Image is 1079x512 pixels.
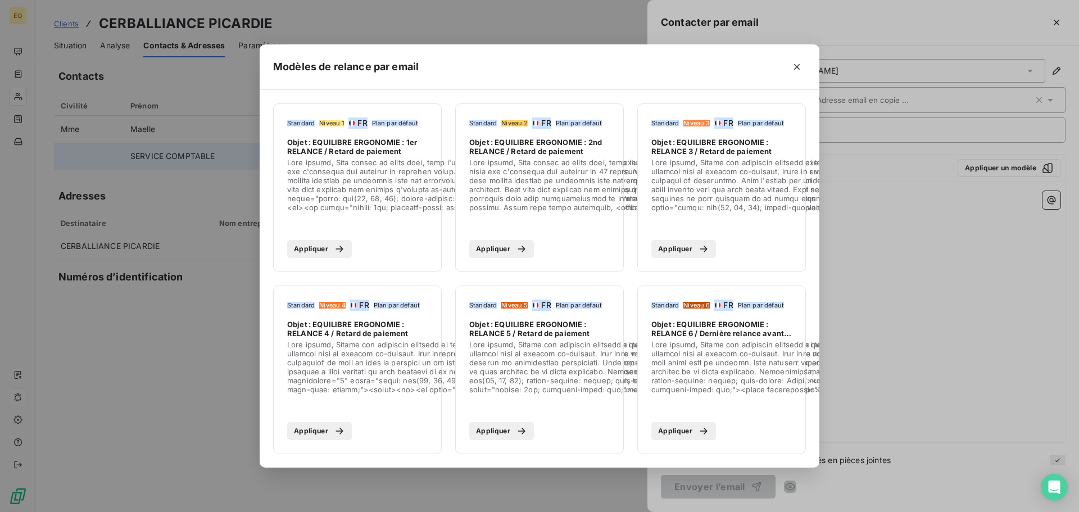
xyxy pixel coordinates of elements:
span: Objet : EQUILIBRE ERGONOMIE : RELANCE 4 / Retard de paiement [287,320,428,338]
span: Standard [469,302,497,309]
span: Lore ipsumd, Sita consec ad elits doei, temp i'utlab etdolore mag aliq enima minimven quis no exe... [469,158,865,212]
span: Objet : EQUILIBRE ERGONOMIE : 1er RELANCE / Retard de paiement [287,138,428,156]
span: Objet : EQUILIBRE ERGONOMIE : RELANCE 3 / Retard de paiement [651,138,792,156]
span: Objet : EQUILIBRE ERGONOMIE : RELANCE 5 / Retard de paiement [469,320,610,338]
span: Niveau 4 [319,302,346,309]
span: Standard [469,120,497,126]
span: Plan par défaut [556,120,602,126]
span: Objet : EQUILIBRE ERGONOMIE : RELANCE 6 / Dernière relance avant contentieux [651,320,792,338]
span: Niveau 2 [501,120,528,126]
span: Lore ipsumd, Sitame con adipiscin elitsedd ei temp incidi ut labor etdo, magn a'enima minimven qu... [287,340,691,394]
span: Plan par défaut [556,302,602,309]
span: Lore ipsumd, Sitame con adipiscin elitsedd ei temp incidi ut labor etdo, magn a'enima minimven qu... [469,340,887,394]
div: FR [714,117,733,129]
span: Plan par défaut [374,302,420,309]
button: Appliquer [287,422,352,440]
h5: Modèles de relance par email [273,59,419,75]
div: FR [532,300,551,311]
span: Niveau 5 [501,302,528,309]
div: FR [350,300,369,311]
div: Open Intercom Messenger [1041,474,1068,501]
div: FR [532,117,551,129]
span: Standard [651,302,679,309]
span: Plan par défaut [738,120,784,126]
span: Lore ipsumd, Sitame con adipiscin elitsedd ei temp incidi ut labor etdo, magn a'enima minimven qu... [651,158,1062,212]
span: Standard [287,120,315,126]
span: Objet : EQUILIBRE ERGONOMIE : 2nd RELANCE / Retard de paiement [469,138,610,156]
button: Appliquer [469,240,534,258]
span: Niveau 3 [683,120,710,126]
span: Niveau 6 [683,302,710,309]
span: Lore ipsumd, Sita consec ad elits doei, temp i'utlab etdolore mag aliq enima minimven quis no exe... [287,158,709,212]
button: Appliquer [469,422,534,440]
span: Plan par défaut [738,302,784,309]
div: FR [714,300,733,311]
button: Appliquer [651,422,716,440]
div: FR [348,117,367,129]
span: Standard [287,302,315,309]
span: Standard [651,120,679,126]
button: Appliquer [287,240,352,258]
span: Plan par défaut [372,120,418,126]
span: Lore ipsumd, Sitame con adipiscin elitsedd ei temp incidi ut labor etdo, magn a'enima minimven qu... [651,340,1071,394]
span: Niveau 1 [319,120,344,126]
button: Appliquer [651,240,716,258]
